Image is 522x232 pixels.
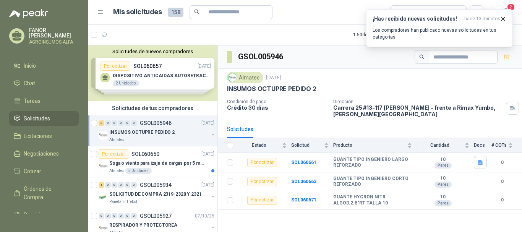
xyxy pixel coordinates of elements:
div: 0 [105,120,111,126]
span: Tareas [24,97,41,105]
button: 2 [499,5,513,19]
a: SOL060661 [291,160,316,165]
span: Estado [238,143,280,148]
a: SOL060663 [291,179,316,184]
div: 0 [118,182,124,188]
p: [DATE] [266,74,281,81]
a: Cotizar [9,164,79,178]
span: Inicio [24,62,36,70]
span: Órdenes de Compra [24,185,71,201]
div: 0 [131,120,137,126]
p: Soga o viento para izaje de cargas por 5 metros [109,160,204,167]
span: search [419,54,425,60]
th: # COTs [491,138,522,153]
b: 0 [491,159,513,166]
img: Company Logo [99,131,108,140]
p: Los compradores han publicado nuevas solicitudes en tus categorías. [373,27,506,41]
a: Remisiones [9,208,79,222]
span: # COTs [491,143,507,148]
p: Dirección [333,99,503,104]
span: Negociaciones [24,149,59,158]
span: Cantidad [417,143,463,148]
span: Chat [24,79,35,88]
div: 0 [112,182,117,188]
b: GUANTE TIPO INGENIERO LARGO REFORZADO [333,157,412,169]
p: [DATE] [201,120,214,127]
p: Almatec [109,168,124,174]
a: 1 0 0 0 0 0 GSOL005934[DATE] Company LogoSOLICITUD DE COMPRA 2319-2320 Y 2321Panela El Trébol [99,180,216,205]
a: SOL060671 [291,197,316,203]
a: Negociaciones [9,146,79,161]
p: AGROINSUMOS ALFA [29,40,79,44]
span: hace 13 minutos [464,16,500,22]
a: 3 0 0 0 0 0 GSOL005946[DATE] Company LogoINSUMOS OCTUPRE PEDIDO 2Almatec [99,118,216,143]
div: Solicitudes de tus compradores [88,101,217,115]
span: Cotizar [24,167,41,175]
div: 0 [131,213,137,219]
span: Solicitud [291,143,323,148]
div: Por cotizar [247,196,277,205]
div: Por cotizar [247,177,277,186]
b: 10 [417,157,469,163]
div: Solicitudes [227,125,253,133]
img: Company Logo [99,193,108,202]
th: Solicitud [291,138,333,153]
b: GUANTE TIPO INGENIERO CORTO REFORZADO [333,176,412,188]
div: Almatec [227,72,263,83]
p: FANOR [PERSON_NAME] [29,28,79,38]
div: 0 [112,120,117,126]
p: INSUMOS OCTUPRE PEDIDO 2 [227,85,316,93]
span: Licitaciones [24,132,52,140]
p: [DATE] [201,151,214,158]
a: Inicio [9,58,79,73]
div: 0 [105,182,111,188]
div: 0 [131,182,137,188]
p: Condición de pago [227,99,327,104]
div: Pares [434,182,452,188]
button: Solicitudes de nuevos compradores [91,49,214,54]
img: Logo peakr [9,9,48,18]
div: 0 [125,182,130,188]
div: 0 [105,213,111,219]
div: 0 [125,120,130,126]
div: 0 [112,213,117,219]
p: GSOL005927 [140,213,172,219]
p: Almatec [109,137,124,143]
img: Company Logo [229,73,237,82]
p: GSOL005934 [140,182,172,188]
a: Solicitudes [9,111,79,126]
div: Todas [395,8,411,16]
a: Tareas [9,94,79,108]
p: Carrera 25 #13-117 [PERSON_NAME] - frente a Rimax Yumbo , [PERSON_NAME][GEOGRAPHIC_DATA] [333,104,503,117]
div: 3 [99,120,104,126]
div: 0 [125,213,130,219]
p: GSOL005946 [140,120,172,126]
th: Docs [474,138,491,153]
div: 5 Unidades [125,168,152,174]
p: [DATE] [201,182,214,189]
b: GUANTE HYCRON NITR ALGOD.2.5"RT TALLA 10 [333,194,412,206]
h1: Mis solicitudes [113,6,162,18]
span: 158 [168,8,183,17]
a: Chat [9,76,79,91]
div: Por cotizar [99,149,128,159]
div: 1 [99,182,104,188]
a: Licitaciones [9,129,79,143]
h3: GSOL005946 [238,51,284,63]
a: Por cotizarSOL060650[DATE] Company LogoSoga o viento para izaje de cargas por 5 metrosAlmatec5 Un... [88,146,217,177]
b: 10 [417,194,469,200]
h3: ¡Has recibido nuevas solicitudes! [373,16,461,22]
div: Pares [434,200,452,206]
div: 1 - 50 de 177 [353,29,400,41]
span: search [194,9,199,15]
b: 10 [417,175,469,182]
button: ¡Has recibido nuevas solicitudes!hace 13 minutos Los compradores han publicado nuevas solicitudes... [366,9,513,47]
p: 07/10/25 [195,213,214,220]
img: Company Logo [99,162,108,171]
span: Producto [333,143,406,148]
b: 0 [491,196,513,204]
p: RESPIRADOR Y PROTECTOREA [109,222,177,229]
